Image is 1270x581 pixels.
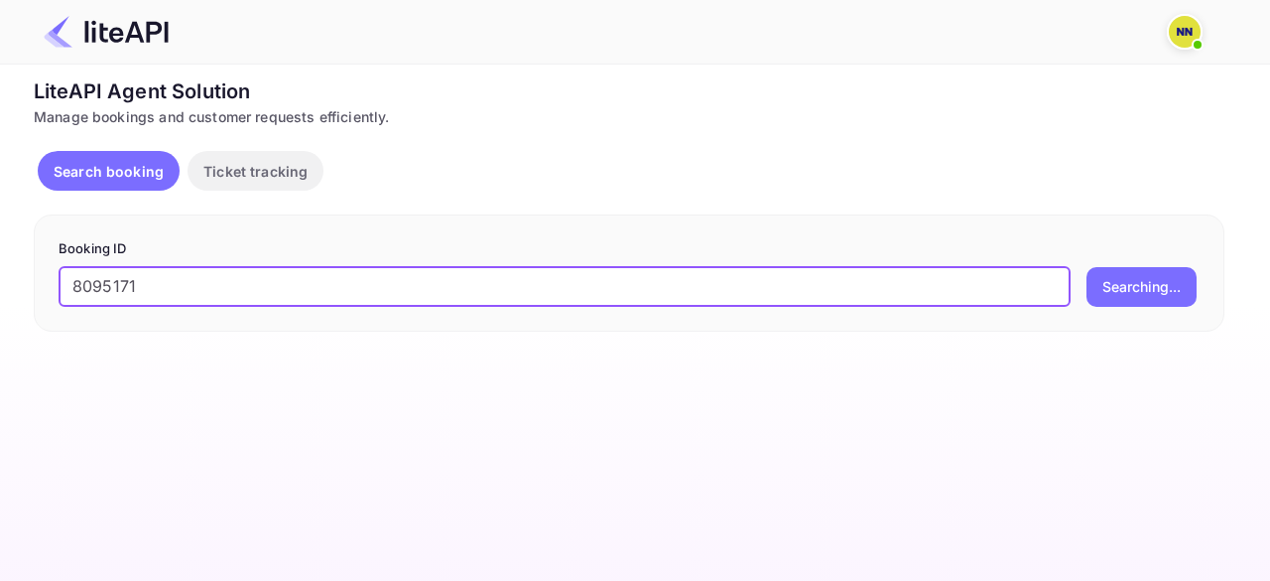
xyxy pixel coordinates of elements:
[1086,267,1197,307] button: Searching...
[59,267,1071,307] input: Enter Booking ID (e.g., 63782194)
[44,16,169,48] img: LiteAPI Logo
[1169,16,1201,48] img: N/A N/A
[59,239,1200,259] p: Booking ID
[203,161,308,182] p: Ticket tracking
[54,161,164,182] p: Search booking
[34,106,1224,127] div: Manage bookings and customer requests efficiently.
[34,76,1224,106] div: LiteAPI Agent Solution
